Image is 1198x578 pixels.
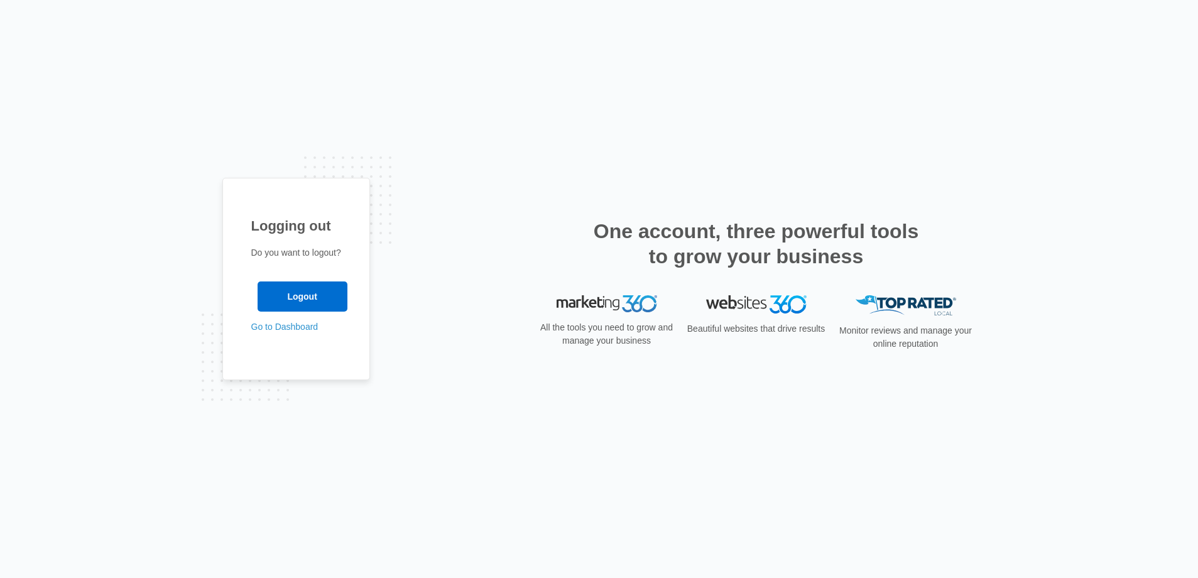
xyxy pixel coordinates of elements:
[706,295,807,314] img: Websites 360
[856,295,956,316] img: Top Rated Local
[251,215,341,236] h1: Logging out
[557,295,657,313] img: Marketing 360
[258,281,347,312] input: Logout
[836,324,976,351] p: Monitor reviews and manage your online reputation
[251,246,341,259] p: Do you want to logout?
[686,322,827,335] p: Beautiful websites that drive results
[590,219,923,269] h2: One account, three powerful tools to grow your business
[536,321,677,347] p: All the tools you need to grow and manage your business
[251,322,319,332] a: Go to Dashboard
